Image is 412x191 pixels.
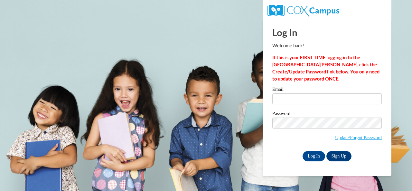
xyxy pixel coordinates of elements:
input: Log In [303,151,325,161]
a: COX Campus [267,7,339,13]
img: COX Campus [267,5,339,16]
a: Update/Forgot Password [335,135,382,140]
p: Welcome back! [272,42,382,49]
strong: If this is your FIRST TIME logging in to the [GEOGRAPHIC_DATA][PERSON_NAME], click the Create/Upd... [272,55,379,81]
h1: Log In [272,26,382,39]
label: Email [272,87,382,93]
label: Password [272,111,382,118]
a: Sign Up [326,151,351,161]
